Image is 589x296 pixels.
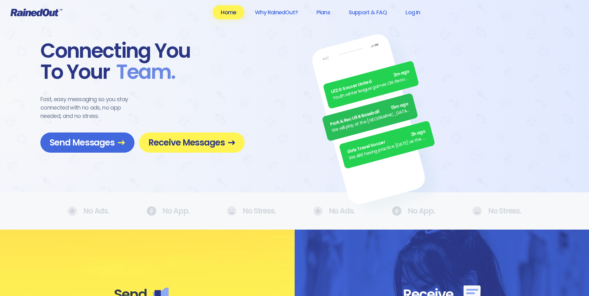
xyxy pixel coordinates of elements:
[147,206,156,216] img: No Ads.
[392,206,435,216] div: No App.
[472,206,482,216] img: No Ads.
[40,132,134,153] a: Send Messages
[313,206,323,216] img: No Ads.
[347,128,426,155] div: Girls Travel Soccer
[227,206,276,216] div: No Stress.
[148,137,235,148] span: Receive Messages
[68,206,77,216] img: No Ads.
[348,134,428,162] div: We ARE having practice [DATE] as the sun is finally out.
[331,107,411,134] div: We will play at the [GEOGRAPHIC_DATA]. Wear white, be at the field by 5pm.
[341,5,395,19] a: Support & FAQ
[410,128,426,138] span: 3h ago
[247,5,306,19] a: Why RainedOut?
[110,61,175,83] span: Team .
[139,132,245,153] a: Receive Messages
[40,95,140,120] div: Fast, easy messaging so you stay connected with no ads, no app needed, and no stress.
[68,206,109,216] div: No Ads.
[329,101,409,128] div: Park & Rec U9 B Baseball
[308,5,338,19] a: Plans
[397,5,428,19] a: Log In
[213,5,244,19] a: Home
[147,206,190,216] div: No App.
[392,206,401,216] img: No Ads.
[50,137,125,148] span: Send Messages
[332,74,412,102] div: Youth winter league games ON. Recommend running shoes/sneakers for players as option for footwear.
[330,68,410,96] div: U12 G Soccer United
[472,206,521,216] div: No Stress.
[40,40,245,83] div: Connecting You To Your
[393,68,410,79] span: 2m ago
[390,101,409,111] span: 15m ago
[227,206,236,216] img: No Ads.
[313,206,355,216] div: No Ads.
